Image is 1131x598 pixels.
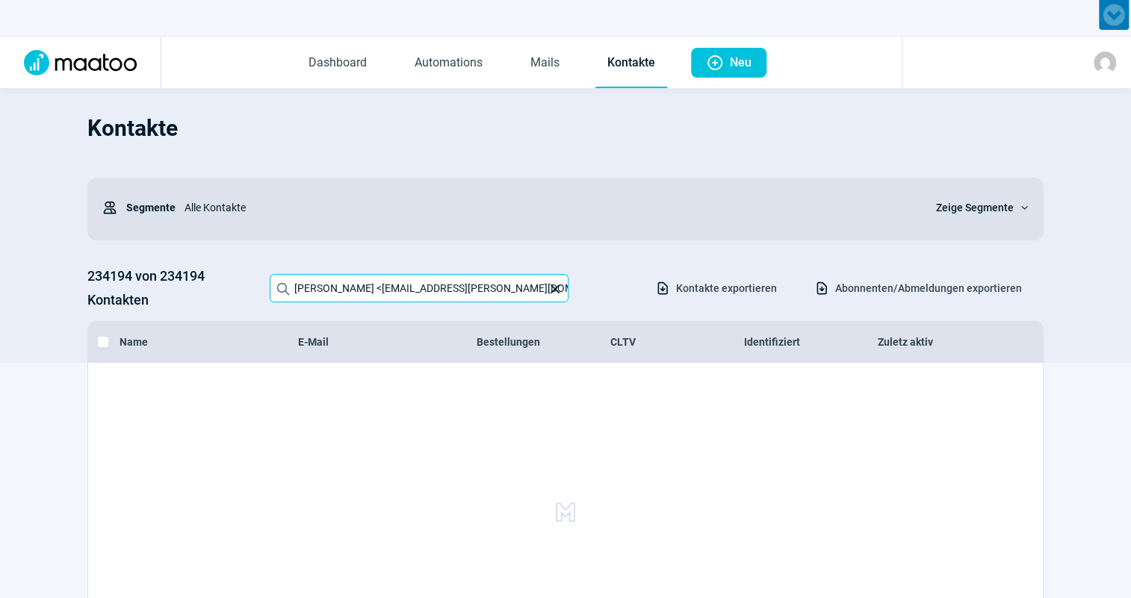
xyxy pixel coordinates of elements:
[676,276,777,300] span: Kontakte exportieren
[120,334,298,349] div: Name
[730,48,752,78] span: Neu
[403,39,495,88] a: Automations
[639,275,793,301] button: Kontakte exportieren
[799,275,1038,301] button: Abonnenten/Abmeldungen exportieren
[298,334,477,349] div: E-Mail
[15,50,146,75] img: Logo
[1094,52,1116,74] img: avatar
[744,334,878,349] div: Identifiziert
[102,193,176,222] div: Segmente
[610,334,744,349] div: CLTV
[477,334,610,349] div: Bestellungen
[936,199,1014,217] span: Zeige Segmente
[518,39,571,88] a: Mails
[36,27,1028,55] span: Am Dienstagabend, 12. August, führen wir ab ca. 21:00 Uhr geplante Wartungsarbeiten durch. Währen...
[87,103,1044,154] h1: Kontakte
[176,193,918,222] div: Alle Kontakte
[87,264,255,312] h3: 234194 von 234194 Kontakten
[691,48,766,78] button: Neu
[835,276,1022,300] span: Abonnenten/Abmeldungen exportieren
[297,39,379,88] a: Dashboard
[878,334,1011,349] div: Zuletz aktiv
[595,39,667,88] a: Kontakte
[403,13,660,28] strong: Wartungsarbeiten am Dienstag, 12. August
[270,274,568,302] input: Search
